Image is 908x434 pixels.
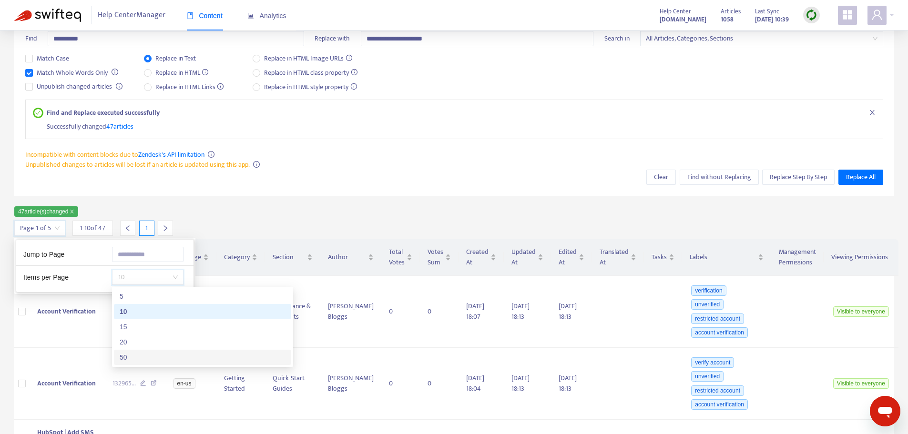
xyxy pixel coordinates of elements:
[870,396,900,426] iframe: Button to launch messaging window, conversation in progress
[116,83,122,90] span: info-circle
[139,221,154,236] div: 1
[98,6,165,24] span: Help Center Manager
[260,53,356,64] span: Replace in HTML Image URLs
[33,68,112,78] span: Match Whole Words Only
[114,304,291,319] div: 10
[838,170,883,185] button: Replace All
[459,239,504,276] th: Created At
[690,252,756,262] span: Labels
[162,225,169,232] span: right
[381,276,420,348] td: 0
[604,33,630,44] span: Search in
[755,6,779,17] span: Last Sync
[511,247,536,268] span: Updated At
[428,247,443,268] span: Votes Sum
[315,33,350,44] span: Replace with
[208,151,214,158] span: info-circle
[224,252,250,262] span: Category
[120,322,286,332] div: 15
[721,14,734,25] strong: 1058
[682,239,772,276] th: Labels
[420,348,459,420] td: 0
[118,270,178,284] span: 10
[265,239,320,276] th: Section
[646,170,676,185] button: Clear
[559,247,577,268] span: Edited At
[691,371,724,382] span: unverified
[35,110,41,115] span: check
[23,251,64,258] span: Jump to Page
[806,9,817,21] img: sync.dc5367851b00ba804db3.png
[187,12,223,20] span: Content
[152,82,228,92] span: Replace in HTML Links
[25,159,250,170] span: Unpublished changes to articles will be lost if an article is updated using this app.
[654,172,668,182] span: Clear
[120,306,286,317] div: 10
[824,239,898,276] th: Viewing Permissions
[504,239,551,276] th: Updated At
[600,247,629,268] span: Translated At
[47,118,876,131] div: Successfully changed
[511,373,530,394] span: [DATE] 18:13
[152,53,200,64] span: Replace in Text
[687,172,751,182] span: Find without Replacing
[762,170,835,185] button: Replace Step By Step
[80,223,105,233] span: 1 - 10 of 47
[247,12,286,20] span: Analytics
[466,373,484,394] span: [DATE] 18:04
[691,285,726,296] span: verification
[680,170,759,185] button: Find without Replacing
[691,399,748,410] span: account verification
[112,378,136,389] span: 132965 ...
[842,9,853,20] span: appstore
[14,9,81,22] img: Swifteq
[420,239,459,276] th: Votes Sum
[691,385,744,396] span: restricted account
[691,313,744,324] span: restricted account
[770,172,827,182] span: Replace Step By Step
[320,276,381,348] td: [PERSON_NAME] Bloggs
[187,12,194,19] span: book
[106,121,133,132] span: 47 articles
[112,69,118,75] span: info-circle
[253,161,260,168] span: info-circle
[120,337,286,347] div: 20
[23,273,69,281] span: Items per Page
[869,109,876,116] span: close
[33,53,73,64] span: Match Case
[216,276,265,348] td: Sending & Receiving
[70,209,74,214] span: close
[25,149,204,160] span: Incompatible with content blocks due to
[114,289,291,304] div: 5
[833,378,889,389] span: Visible to everyone
[466,301,484,322] span: [DATE] 18:07
[420,276,459,348] td: 0
[755,14,789,25] strong: [DATE] 10:39
[216,239,265,276] th: Category
[551,239,592,276] th: Edited At
[120,291,286,302] div: 5
[216,348,265,420] td: Getting Started
[320,348,381,420] td: [PERSON_NAME] Bloggs
[846,172,876,182] span: Replace All
[120,352,286,363] div: 50
[114,319,291,334] div: 15
[37,306,96,317] span: Account Verification
[138,149,204,160] a: Zendesk's API limitation
[592,239,644,276] th: Translated At
[124,225,131,232] span: left
[173,378,195,389] span: en-us
[691,357,734,368] span: verify account
[660,14,706,25] a: [DOMAIN_NAME]
[25,33,37,44] span: Find
[660,6,691,17] span: Help Center
[559,373,577,394] span: [DATE] 18:13
[273,252,305,262] span: Section
[33,81,116,92] span: Unpublish changed articles
[559,301,577,322] span: [DATE] 18:13
[646,31,877,46] span: All Articles, Categories, Sections
[37,378,96,389] span: Account Verification
[320,239,381,276] th: Author
[260,68,361,78] span: Replace in HTML class property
